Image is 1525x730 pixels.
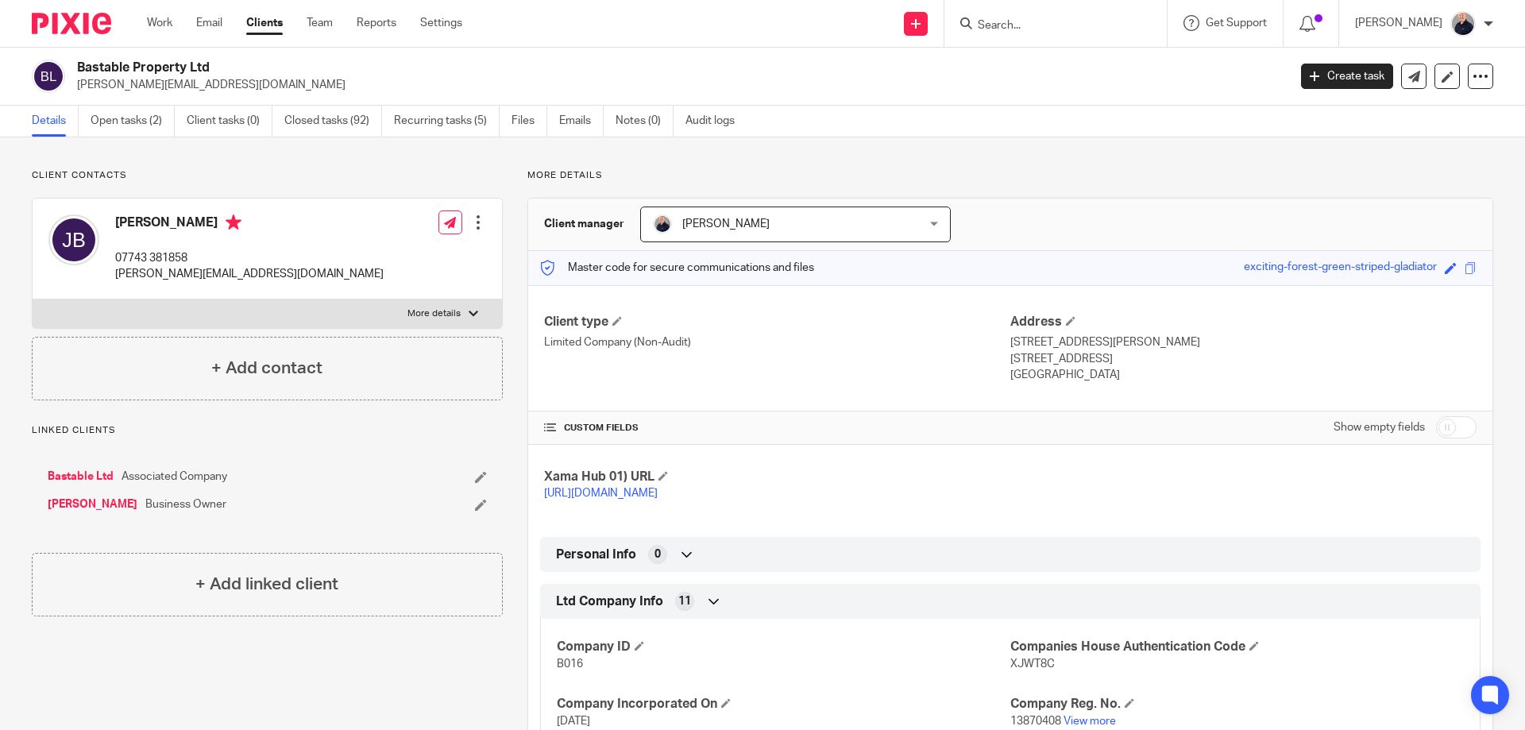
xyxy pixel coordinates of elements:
p: More details [407,307,461,320]
div: exciting-forest-green-striped-gladiator [1244,259,1437,277]
span: [PERSON_NAME] [682,218,770,230]
a: Recurring tasks (5) [394,106,500,137]
span: Get Support [1206,17,1267,29]
h4: CUSTOM FIELDS [544,422,1010,435]
i: Primary [226,214,241,230]
a: View more [1064,716,1116,727]
a: Emails [559,106,604,137]
a: Client tasks (0) [187,106,272,137]
p: [STREET_ADDRESS] [1010,351,1477,367]
h2: Bastable Property Ltd [77,60,1037,76]
h4: Company Reg. No. [1010,696,1464,713]
a: Settings [420,15,462,31]
p: [PERSON_NAME][EMAIL_ADDRESS][DOMAIN_NAME] [77,77,1277,93]
a: Team [307,15,333,31]
a: Create task [1301,64,1393,89]
span: 11 [678,593,691,609]
p: 07743 381858 [115,250,384,266]
p: Master code for secure communications and files [540,260,814,276]
img: svg%3E [32,60,65,93]
h4: Company Incorporated On [557,696,1010,713]
h4: Address [1010,314,1477,330]
a: [PERSON_NAME] [48,496,137,512]
span: Associated Company [122,469,227,485]
p: Client contacts [32,169,503,182]
p: Linked clients [32,424,503,437]
span: Ltd Company Info [556,593,663,610]
a: Email [196,15,222,31]
h4: + Add contact [211,356,322,380]
span: Personal Info [556,547,636,563]
input: Search [976,19,1119,33]
a: Notes (0) [616,106,674,137]
span: 0 [654,547,661,562]
p: [PERSON_NAME][EMAIL_ADDRESS][DOMAIN_NAME] [115,266,384,282]
p: [STREET_ADDRESS][PERSON_NAME] [1010,334,1477,350]
h4: + Add linked client [195,572,338,597]
h4: Client type [544,314,1010,330]
p: Limited Company (Non-Audit) [544,334,1010,350]
h3: Client manager [544,216,624,232]
h4: Company ID [557,639,1010,655]
span: Business Owner [145,496,226,512]
a: Work [147,15,172,31]
p: [PERSON_NAME] [1355,15,1442,31]
a: Files [512,106,547,137]
label: Show empty fields [1334,419,1425,435]
a: [URL][DOMAIN_NAME] [544,488,658,499]
p: [GEOGRAPHIC_DATA] [1010,367,1477,383]
img: IMG_8745-0021-copy.jpg [653,214,672,234]
a: Open tasks (2) [91,106,175,137]
p: More details [527,169,1493,182]
a: Audit logs [685,106,747,137]
h4: Xama Hub 01) URL [544,469,1010,485]
a: Reports [357,15,396,31]
a: Closed tasks (92) [284,106,382,137]
img: svg%3E [48,214,99,265]
span: B016 [557,659,583,670]
a: Bastable Ltd [48,469,114,485]
a: Clients [246,15,283,31]
a: Details [32,106,79,137]
h4: Companies House Authentication Code [1010,639,1464,655]
span: 13870408 [1010,716,1061,727]
img: Pixie [32,13,111,34]
img: IMG_8745-0021-copy.jpg [1450,11,1476,37]
span: [DATE] [557,716,590,727]
span: XJWT8C [1010,659,1055,670]
h4: [PERSON_NAME] [115,214,384,234]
